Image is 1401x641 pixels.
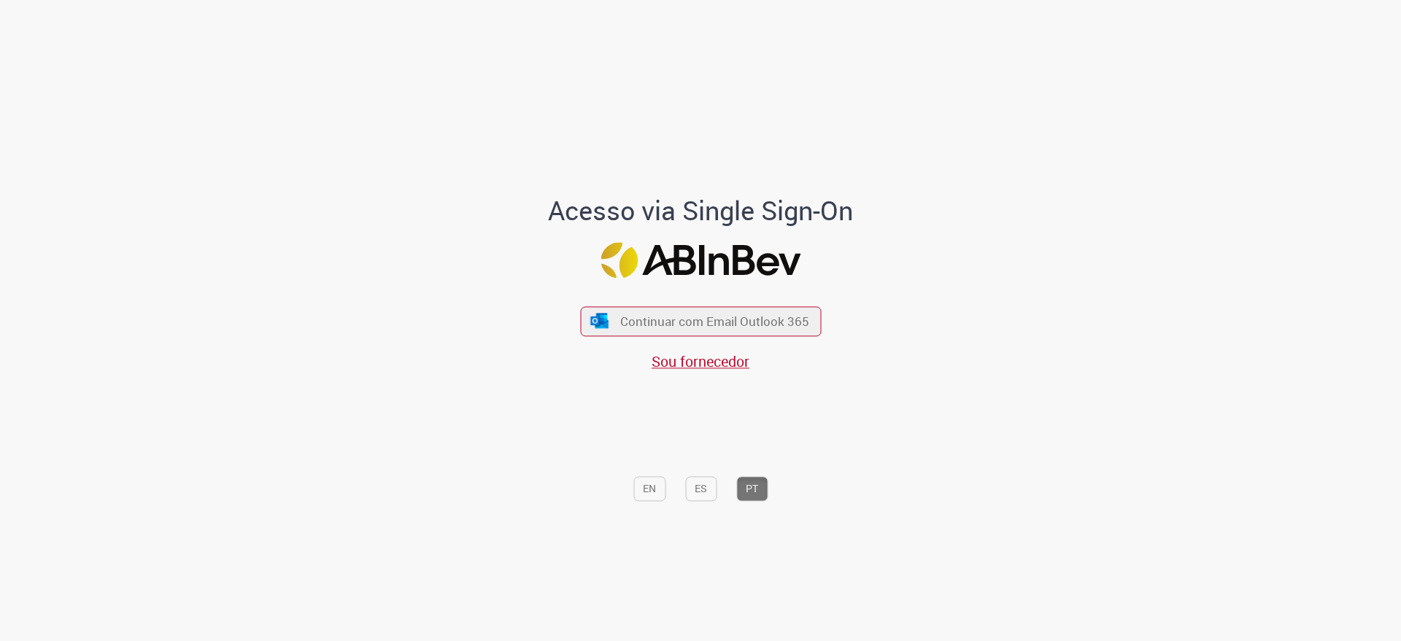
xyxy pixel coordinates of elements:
button: EN [633,476,665,501]
button: ícone Azure/Microsoft 360 Continuar com Email Outlook 365 [580,306,821,336]
button: ES [685,476,717,501]
a: Sou fornecedor [652,351,749,371]
img: ícone Azure/Microsoft 360 [590,314,610,329]
span: Continuar com Email Outlook 365 [620,313,809,330]
img: Logo ABInBev [601,242,800,278]
button: PT [736,476,768,501]
h1: Acesso via Single Sign-On [498,196,903,225]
